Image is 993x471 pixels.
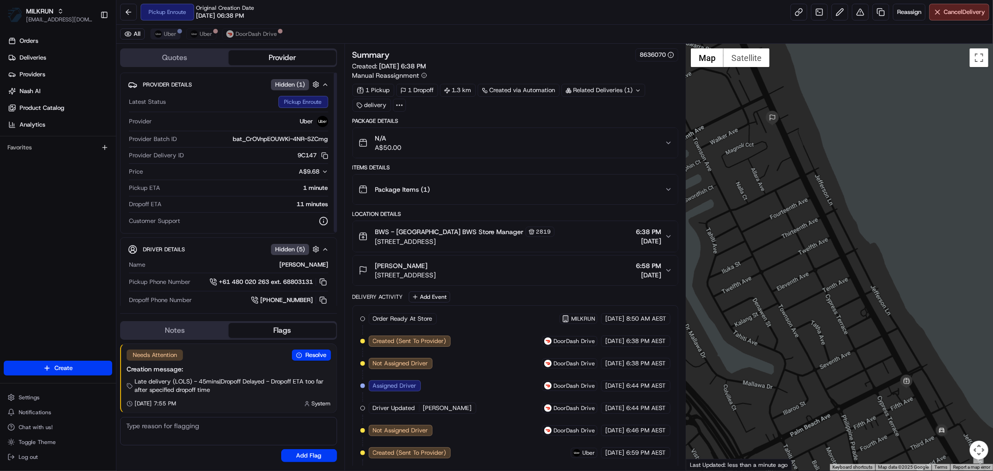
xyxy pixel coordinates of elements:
div: Last Updated: less than a minute ago [686,459,792,471]
span: Order Ready At Store [373,315,432,323]
span: Not Assigned Driver [373,426,428,435]
span: Provider Delivery ID [129,151,184,160]
span: A$9.68 [299,168,320,175]
span: Notifications [19,409,51,416]
a: Analytics [4,117,116,132]
span: 6:38 PM AEST [626,359,666,368]
span: [DATE] [605,426,624,435]
span: N/A [375,134,402,143]
span: 6:38 PM AEST [626,337,666,345]
button: Show street map [691,48,723,67]
a: Nash AI [4,84,116,99]
img: doordash_logo_v2.png [544,404,552,412]
button: +61 480 020 263 ext. 68803131 [209,277,328,287]
span: [DATE] [605,315,624,323]
img: doordash_logo_v2.png [226,30,234,38]
span: Price [129,168,143,176]
img: doordash_logo_v2.png [544,360,552,367]
span: Provider [129,117,152,126]
button: Add Event [409,291,450,303]
span: DoorDash Drive [554,404,595,412]
span: A$50.00 [375,143,402,152]
a: Orders [4,34,116,48]
div: Needs Attention [127,350,183,361]
img: doordash_logo_v2.png [544,427,552,434]
div: Package Details [352,117,678,125]
button: All [120,28,145,40]
img: Google [689,458,719,471]
span: BWS - [GEOGRAPHIC_DATA] BWS Store Manager [375,227,524,236]
div: Favorites [4,140,112,155]
a: Deliveries [4,50,116,65]
a: Terms (opens in new tab) [934,464,947,470]
span: Nash AI [20,87,41,95]
span: Name [129,261,145,269]
span: Latest Status [129,98,166,106]
span: Customer Support [129,217,180,225]
button: 8636070 [640,51,674,59]
a: Product Catalog [4,101,116,115]
button: Notes [121,323,229,338]
span: 6:58 PM [636,261,661,270]
span: Deliveries [20,54,46,62]
button: MILKRUNMILKRUN[EMAIL_ADDRESS][DOMAIN_NAME] [4,4,96,26]
button: [EMAIL_ADDRESS][DOMAIN_NAME] [26,16,93,23]
span: Pickup ETA [129,184,160,192]
button: MILKRUN [26,7,54,16]
div: 1 minute [164,184,328,192]
button: Chat with us! [4,421,112,434]
span: Cancel Delivery [944,8,985,16]
button: Log out [4,451,112,464]
button: Uber [150,28,181,40]
button: A$9.68 [246,168,328,176]
span: Dropoff Phone Number [129,296,192,304]
div: Location Details [352,210,678,218]
button: N/AA$50.00 [353,128,678,158]
button: Keyboard shortcuts [832,464,872,471]
span: Uber [164,30,176,38]
span: Created (Sent To Provider) [373,449,446,457]
span: 6:46 PM AEST [626,426,666,435]
span: 8:50 AM AEST [626,315,666,323]
button: Map camera controls [970,441,988,459]
button: Settings [4,391,112,404]
button: Create [4,361,112,376]
span: Provider Batch ID [129,135,177,143]
span: [DATE] [605,382,624,390]
span: Created (Sent To Provider) [373,337,446,345]
button: Hidden (5) [271,243,322,255]
img: doordash_logo_v2.png [544,337,552,345]
div: Items Details [352,164,678,171]
span: DoorDash Drive [554,427,595,434]
button: Quotes [121,50,229,65]
span: Product Catalog [20,104,64,112]
div: 11 minutes [165,200,328,209]
span: 6:44 PM AEST [626,404,666,412]
a: Created via Automation [478,84,560,97]
div: Delivery Activity [352,293,403,301]
span: DoorDash Drive [236,30,277,38]
span: Created: [352,61,426,71]
span: Reassign [897,8,921,16]
span: [PHONE_NUMBER] [260,296,313,304]
span: [DATE] 6:38 PM [379,62,426,70]
button: Provider DetailsHidden (1) [128,77,329,92]
div: 1.3 km [440,84,476,97]
button: DoorDash Drive [222,28,281,40]
span: [DATE] [605,404,624,412]
span: [DATE] [636,236,661,246]
span: [DATE] 06:38 PM [196,12,244,20]
span: Driver Details [143,246,185,253]
img: doordash_logo_v2.png [544,382,552,390]
span: Pickup Phone Number [129,278,190,286]
span: 6:44 PM AEST [626,382,666,390]
a: Providers [4,67,116,82]
span: [PERSON_NAME] [423,404,472,412]
button: Resolve [292,350,331,361]
span: Dropoff ETA [129,200,162,209]
span: bat_CrOVnpEOUWKi-4NR-SZCmg [233,135,328,143]
span: Hidden ( 5 ) [275,245,305,254]
span: Not Assigned Driver [373,359,428,368]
